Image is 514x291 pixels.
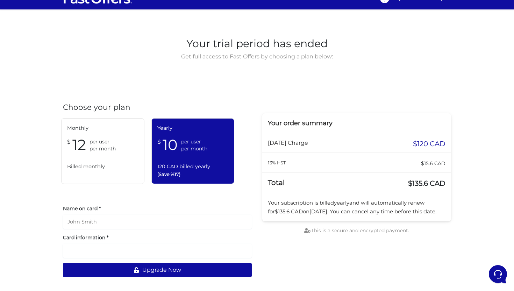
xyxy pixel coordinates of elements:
[157,163,229,171] span: 120 CAD billed yearly
[16,113,114,120] input: Search for an Article...
[67,136,71,147] span: $
[67,124,138,132] span: Monthly
[108,234,117,241] p: Help
[487,264,508,285] iframe: Customerly Messenger Launcher
[163,136,178,154] span: 10
[11,98,48,104] span: Find an Answer
[11,39,57,45] span: Your Conversations
[90,138,116,145] span: per user
[179,35,335,52] span: Your trial period has ended
[63,205,252,212] label: Name on card *
[67,248,247,254] iframe: Secure card payment input frame
[268,160,286,165] small: 13% HST
[413,139,445,149] span: $120 CAD
[87,98,129,104] a: Open Help Center
[309,208,327,215] span: [DATE]
[304,227,409,234] span: This is a secure and encrypted payment.
[275,208,303,215] span: $135.6 CAD
[90,145,116,152] span: per month
[113,39,129,45] a: See all
[50,74,98,80] span: Start a Conversation
[60,234,80,241] p: Messages
[22,50,36,64] img: dark
[408,178,445,188] span: $135.6 CAD
[6,225,49,241] button: Home
[72,136,86,154] span: 12
[157,124,229,132] span: Yearly
[268,140,308,146] span: [DATE] Charge
[334,199,349,206] span: yearly
[157,136,161,147] span: $
[67,163,138,171] span: Billed monthly
[11,50,25,64] img: dark
[421,158,445,168] span: $15.6 CAD
[91,225,134,241] button: Help
[11,70,129,84] button: Start a Conversation
[21,234,33,241] p: Home
[63,234,252,241] label: Card information *
[49,225,92,241] button: Messages
[268,119,333,127] span: Your order summary
[63,103,252,112] h4: Choose your plan
[6,6,117,28] h2: Hello [PERSON_NAME] 👋
[268,199,436,214] span: Your subscription is billed and will automatically renew for on . You can cancel any time before ...
[63,215,252,229] input: John Smith
[268,178,285,187] span: Total
[181,145,207,152] span: per month
[179,52,335,61] span: Get full access to Fast Offers by choosing a plan below:
[63,263,252,277] button: Upgrade Now
[181,138,207,145] span: per user
[157,171,229,178] span: (Save %17)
